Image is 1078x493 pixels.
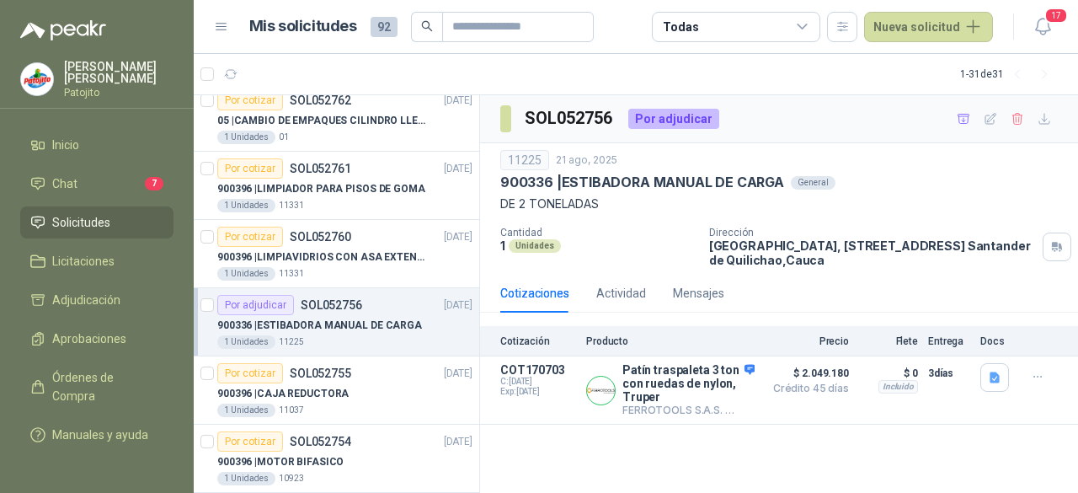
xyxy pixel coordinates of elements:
[64,61,173,84] p: [PERSON_NAME] [PERSON_NAME]
[791,176,835,190] div: General
[217,431,283,452] div: Por cotizar
[928,363,970,383] p: 3 días
[444,93,472,109] p: [DATE]
[194,288,479,356] a: Por adjudicarSOL052756[DATE] 900336 |ESTIBADORA MANUAL DE CARGA1 Unidades11225
[64,88,173,98] p: Patojito
[290,367,351,379] p: SOL052755
[500,387,576,397] span: Exp: [DATE]
[52,252,115,271] span: Licitaciones
[622,363,755,404] p: Patín traspaleta 3 ton con ruedas de nylon, Truper
[20,206,173,238] a: Solicitudes
[217,158,283,179] div: Por cotizar
[500,335,576,347] p: Cotización
[500,238,505,253] p: 1
[371,17,398,37] span: 92
[725,404,770,417] div: Directo
[217,335,275,349] div: 1 Unidades
[556,153,617,169] p: 21 ago, 2025
[217,454,344,470] p: 900396 | MOTOR BIFASICO
[279,199,304,212] p: 11331
[500,174,784,191] p: 900336 | ESTIBADORA MANUAL DE CARGA
[217,181,425,197] p: 900396 | LIMPIADOR PARA PISOS DE GOMA
[217,295,294,315] div: Por adjudicar
[500,195,1058,213] p: DE 2 TONELADAS
[217,90,283,110] div: Por cotizar
[217,404,275,417] div: 1 Unidades
[217,472,275,485] div: 1 Unidades
[194,425,479,493] a: Por cotizarSOL052754[DATE] 900396 |MOTOR BIFASICO1 Unidades10923
[500,150,549,170] div: 11225
[673,284,724,303] div: Mensajes
[1044,8,1068,24] span: 17
[217,249,427,265] p: 900396 | LIMPIAVIDRIOS CON ASA EXTENSIBLE
[960,61,1058,88] div: 1 - 31 de 31
[709,238,1036,267] p: [GEOGRAPHIC_DATA], [STREET_ADDRESS] Santander de Quilichao , Cauca
[500,227,696,238] p: Cantidad
[586,335,755,347] p: Producto
[928,335,970,347] p: Entrega
[290,231,351,243] p: SOL052760
[249,14,357,39] h1: Mis solicitudes
[20,168,173,200] a: Chat7
[194,220,479,288] a: Por cotizarSOL052760[DATE] 900396 |LIMPIAVIDRIOS CON ASA EXTENSIBLE1 Unidades11331
[194,356,479,425] a: Por cotizarSOL052755[DATE] 900396 |CAJA REDUCTORA1 Unidades11037
[194,152,479,220] a: Por cotizarSOL052761[DATE] 900396 |LIMPIADOR PARA PISOS DE GOMA1 Unidades11331
[194,83,479,152] a: Por cotizarSOL052762[DATE] 05 |CAMBIO DE EMPAQUES CILINDRO LLENADORA MANUALNUAL1 Unidades01
[217,199,275,212] div: 1 Unidades
[864,12,993,42] button: Nueva solicitud
[290,94,351,106] p: SOL052762
[217,131,275,144] div: 1 Unidades
[279,131,289,144] p: 01
[52,136,79,154] span: Inicio
[52,426,148,444] span: Manuales y ayuda
[500,363,576,377] p: COT170703
[444,161,472,177] p: [DATE]
[765,363,849,383] span: $ 2.049.180
[663,18,698,36] div: Todas
[765,383,849,394] span: Crédito 45 días
[217,267,275,281] div: 1 Unidades
[444,297,472,313] p: [DATE]
[587,377,615,405] img: Company Logo
[709,227,1036,238] p: Dirección
[20,362,173,412] a: Órdenes de Compra
[20,323,173,355] a: Aprobaciones
[596,284,646,303] div: Actividad
[217,363,283,383] div: Por cotizar
[421,20,433,32] span: search
[444,366,472,382] p: [DATE]
[217,318,422,334] p: 900336 | ESTIBADORA MANUAL DE CARGA
[444,434,472,450] p: [DATE]
[859,335,918,347] p: Flete
[217,386,349,402] p: 900396 | CAJA REDUCTORA
[279,267,304,281] p: 11331
[980,335,1014,347] p: Docs
[52,291,120,309] span: Adjudicación
[628,109,719,129] div: Por adjudicar
[145,177,163,190] span: 7
[444,229,472,245] p: [DATE]
[279,404,304,417] p: 11037
[290,163,351,174] p: SOL052761
[52,213,110,232] span: Solicitudes
[622,404,755,417] p: FERROTOOLS S.A.S.
[20,419,173,451] a: Manuales y ayuda
[21,63,53,95] img: Company Logo
[279,472,304,485] p: 10923
[20,284,173,316] a: Adjudicación
[500,284,569,303] div: Cotizaciones
[217,113,427,129] p: 05 | CAMBIO DE EMPAQUES CILINDRO LLENADORA MANUALNUAL
[217,227,283,247] div: Por cotizar
[525,105,615,131] h3: SOL052756
[500,377,576,387] span: C: [DATE]
[20,129,173,161] a: Inicio
[20,245,173,277] a: Licitaciones
[52,368,157,405] span: Órdenes de Compra
[301,299,362,311] p: SOL052756
[765,335,849,347] p: Precio
[509,239,561,253] div: Unidades
[52,330,126,348] span: Aprobaciones
[20,20,106,40] img: Logo peakr
[290,436,351,447] p: SOL052754
[279,335,304,349] p: 11225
